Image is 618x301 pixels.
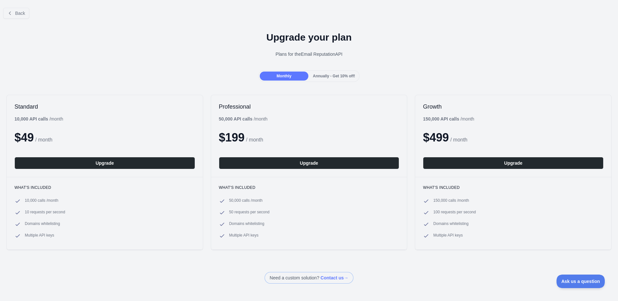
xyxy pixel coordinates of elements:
[423,131,449,144] span: $ 499
[219,131,245,144] span: $ 199
[423,116,459,121] b: 150,000 API calls
[423,116,474,122] div: / month
[219,103,399,111] h2: Professional
[219,116,253,121] b: 50,000 API calls
[557,275,605,288] iframe: Toggle Customer Support
[219,116,267,122] div: / month
[423,103,604,111] h2: Growth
